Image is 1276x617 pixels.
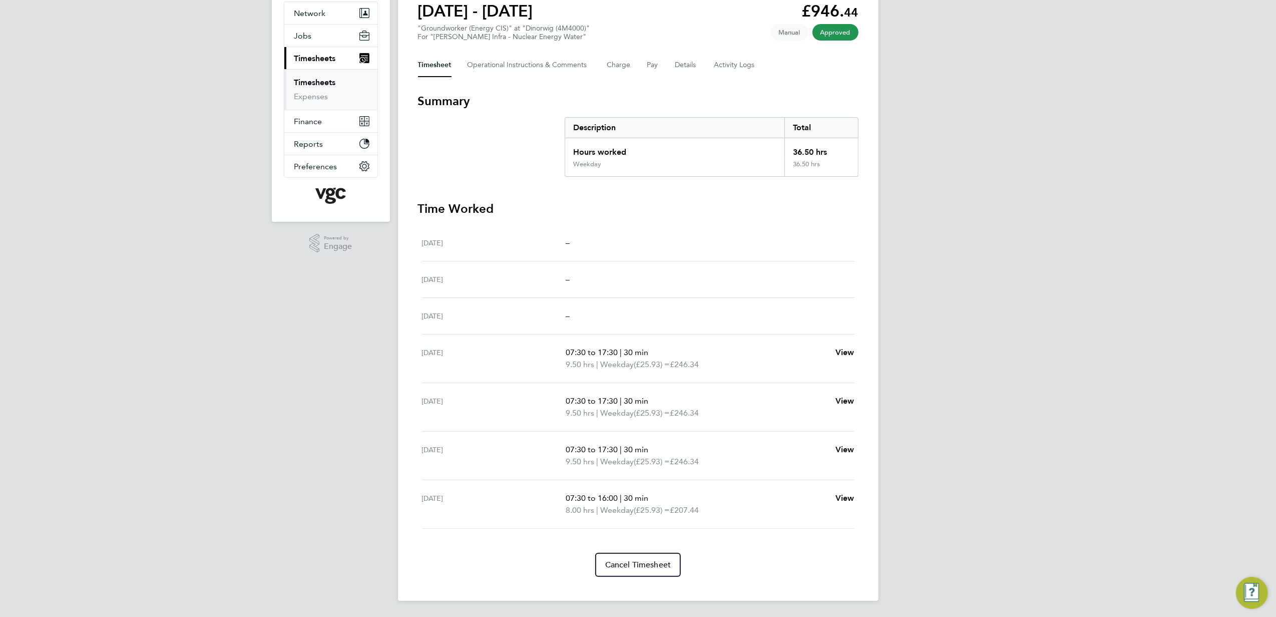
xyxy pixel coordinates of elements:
span: 07:30 to 17:30 [566,348,618,357]
span: | [596,408,598,418]
div: "Groundworker (Energy CIS)" at "Dinorwig (4M4000)" [418,24,590,41]
span: View [835,445,855,454]
span: | [620,396,622,406]
span: Powered by [324,234,352,242]
div: 36.50 hrs [784,138,858,160]
app-decimal: £946. [802,2,859,21]
span: This timesheet was manually created. [771,24,808,41]
div: [DATE] [422,444,566,468]
button: Operational Instructions & Comments [468,53,591,77]
span: 30 min [624,493,648,503]
span: – [566,311,570,321]
span: (£25.93) = [634,505,670,515]
div: [DATE] [422,395,566,419]
span: 07:30 to 17:30 [566,396,618,406]
a: Expenses [294,92,328,101]
a: View [835,347,855,359]
span: This timesheet has been approved. [812,24,859,41]
a: Powered byEngage [309,234,352,253]
div: Timesheets [284,69,377,110]
span: | [620,445,622,454]
div: For "[PERSON_NAME] Infra - Nuclear Energy Water" [418,33,590,41]
span: View [835,493,855,503]
div: 36.50 hrs [784,160,858,176]
span: Preferences [294,162,337,171]
a: Timesheets [294,78,336,87]
section: Timesheet [418,93,859,577]
span: 07:30 to 17:30 [566,445,618,454]
span: Weekday [600,504,634,516]
span: (£25.93) = [634,457,670,466]
button: Reports [284,133,377,155]
div: [DATE] [422,273,566,285]
a: View [835,444,855,456]
span: – [566,274,570,284]
span: Reports [294,139,323,149]
button: Pay [647,53,659,77]
a: Go to home page [284,188,378,204]
span: | [620,493,622,503]
div: Total [784,118,858,138]
span: 9.50 hrs [566,360,594,369]
div: Weekday [573,160,601,168]
img: vgcgroup-logo-retina.png [315,188,346,204]
div: [DATE] [422,310,566,322]
span: 30 min [624,445,648,454]
div: Description [565,118,785,138]
div: Hours worked [565,138,785,160]
span: 8.00 hrs [566,505,594,515]
div: [DATE] [422,237,566,249]
button: Charge [607,53,631,77]
span: Cancel Timesheet [605,560,671,570]
div: [DATE] [422,492,566,516]
span: | [620,348,622,357]
button: Engage Resource Center [1236,577,1268,609]
span: Timesheets [294,54,336,63]
span: Weekday [600,359,634,371]
span: 44 [844,5,859,20]
span: – [566,238,570,247]
h3: Summary [418,93,859,109]
span: (£25.93) = [634,360,670,369]
h3: Time Worked [418,201,859,217]
span: | [596,457,598,466]
span: (£25.93) = [634,408,670,418]
span: 30 min [624,348,648,357]
button: Finance [284,110,377,132]
button: Preferences [284,155,377,177]
button: Details [675,53,698,77]
span: 30 min [624,396,648,406]
span: £246.34 [670,408,699,418]
div: [DATE] [422,347,566,371]
span: £207.44 [670,505,699,515]
span: Weekday [600,407,634,419]
span: Network [294,9,326,18]
span: £246.34 [670,360,699,369]
h1: [DATE] - [DATE] [418,1,533,21]
span: 07:30 to 16:00 [566,493,618,503]
button: Network [284,2,377,24]
button: Timesheets [284,47,377,69]
span: Weekday [600,456,634,468]
span: Jobs [294,31,312,41]
button: Timesheet [418,53,452,77]
a: View [835,492,855,504]
span: | [596,505,598,515]
button: Cancel Timesheet [595,553,681,577]
a: View [835,395,855,407]
span: | [596,360,598,369]
span: View [835,396,855,406]
div: Summary [565,117,859,177]
button: Activity Logs [714,53,756,77]
button: Jobs [284,25,377,47]
span: 9.50 hrs [566,457,594,466]
span: 9.50 hrs [566,408,594,418]
span: £246.34 [670,457,699,466]
span: Engage [324,242,352,251]
span: View [835,348,855,357]
span: Finance [294,117,322,126]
